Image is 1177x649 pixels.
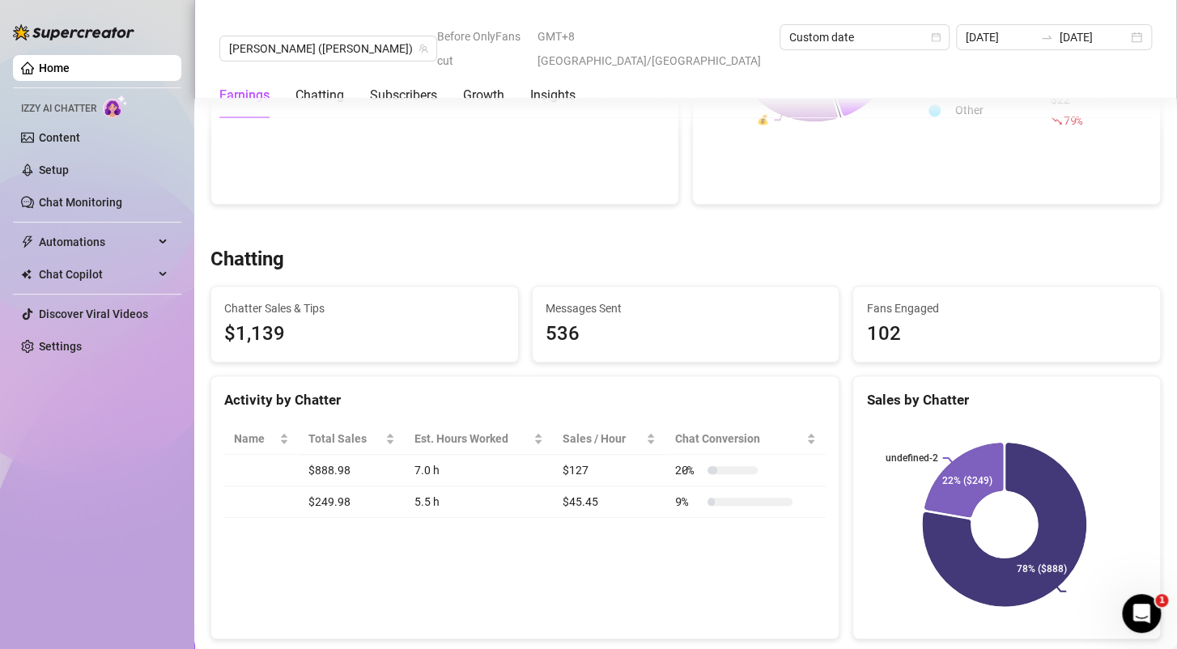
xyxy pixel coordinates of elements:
a: Home [39,62,70,74]
td: 5.5 h [405,486,553,518]
th: Total Sales [299,423,406,455]
div: Sales by Chatter [866,389,1147,411]
span: Chatter Sales & Tips [224,299,505,317]
span: Chat Copilot [39,261,154,287]
div: Earnings [219,86,270,105]
h3: Chatting [210,247,284,273]
span: swap-right [1040,31,1053,44]
span: calendar [931,32,941,42]
img: AI Chatter [103,95,128,118]
img: Chat Copilot [21,269,32,280]
span: 1 [1155,594,1168,607]
span: Sales / Hour [563,430,643,448]
th: Name [224,423,299,455]
div: Insights [530,86,576,105]
span: Total Sales [308,430,383,448]
span: 9 % [675,493,701,511]
td: $45.45 [553,486,665,518]
span: GMT+8 [GEOGRAPHIC_DATA]/[GEOGRAPHIC_DATA] [537,24,770,73]
td: $249.98 [299,486,406,518]
div: Chatting [295,86,344,105]
span: team [419,44,428,53]
span: $1,139 [224,319,505,350]
input: Start date [966,28,1034,46]
div: 102 [866,319,1147,350]
input: End date [1060,28,1128,46]
text: undefined-2 [886,452,938,464]
a: Setup [39,163,69,176]
span: fall [1051,115,1062,126]
th: Chat Conversion [665,423,826,455]
span: to [1040,31,1053,44]
div: Est. Hours Worked [414,430,530,448]
div: 536 [546,319,826,350]
span: Messages Sent [546,299,826,317]
a: Discover Viral Videos [39,308,148,320]
text: 💰 [757,113,769,125]
a: Content [39,131,80,144]
a: Chat Monitoring [39,196,122,209]
span: 79 % [1064,112,1082,128]
iframe: Intercom live chat [1122,594,1161,633]
span: Chat Conversion [675,430,803,448]
div: Subscribers [370,86,437,105]
span: Name [234,430,276,448]
img: logo-BBDzfeDw.svg [13,24,134,40]
th: Sales / Hour [553,423,665,455]
td: $127 [553,455,665,486]
span: Fans Engaged [866,299,1147,317]
a: Settings [39,340,82,353]
span: 20 % [675,461,701,479]
div: Activity by Chatter [224,389,826,411]
span: Izzy AI Chatter [21,101,96,117]
span: Automations [39,229,154,255]
span: Custom date [789,25,940,49]
div: Growth [463,86,504,105]
td: 7.0 h [405,455,553,486]
span: Jaylie (jaylietori) [229,36,427,61]
span: thunderbolt [21,235,34,248]
span: Before OnlyFans cut [437,24,527,73]
td: $888.98 [299,455,406,486]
